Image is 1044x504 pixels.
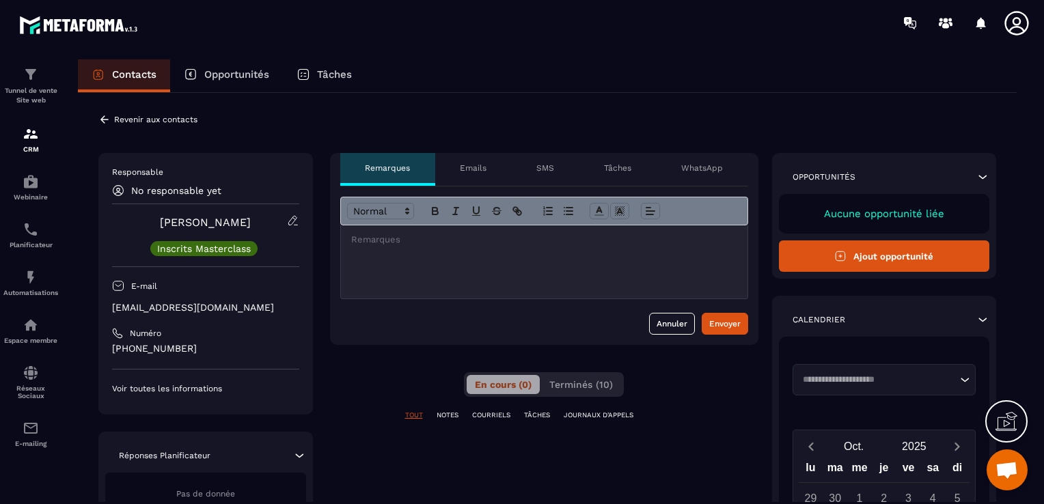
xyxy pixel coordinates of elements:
a: automationsautomationsAutomatisations [3,259,58,307]
button: Ajout opportunité [779,240,990,272]
a: Tâches [283,59,366,92]
div: ma [823,458,847,482]
p: SMS [536,163,554,173]
img: automations [23,269,39,285]
a: Contacts [78,59,170,92]
img: social-network [23,365,39,381]
p: E-mailing [3,440,58,447]
p: Inscrits Masterclass [157,244,251,253]
p: Réponses Planificateur [119,450,210,461]
div: lu [799,458,823,482]
button: Terminés (10) [541,375,621,394]
p: [PHONE_NUMBER] [112,342,299,355]
button: Open months overlay [824,434,884,458]
p: Remarques [365,163,410,173]
p: CRM [3,145,58,153]
p: Automatisations [3,289,58,296]
a: Opportunités [170,59,283,92]
a: schedulerschedulerPlanificateur [3,211,58,259]
p: Emails [460,163,486,173]
div: ve [896,458,921,482]
div: Search for option [793,364,976,395]
img: email [23,420,39,436]
img: automations [23,173,39,190]
p: NOTES [437,410,458,420]
p: Contacts [112,68,156,81]
button: Open years overlay [884,434,944,458]
img: formation [23,126,39,142]
p: Tâches [317,68,352,81]
p: No responsable yet [131,185,221,196]
p: COURRIELS [472,410,510,420]
p: E-mail [131,281,157,292]
div: me [847,458,872,482]
p: Voir toutes les informations [112,383,299,394]
p: Opportunités [793,171,855,182]
span: Pas de donnée [176,489,235,499]
div: di [945,458,970,482]
button: Next month [944,437,970,456]
span: Terminés (10) [549,379,613,390]
p: Numéro [130,328,161,339]
img: logo [19,12,142,38]
a: social-networksocial-networkRéseaux Sociaux [3,354,58,410]
a: automationsautomationsWebinaire [3,163,58,211]
a: formationformationCRM [3,115,58,163]
p: Opportunités [204,68,269,81]
a: emailemailE-mailing [3,410,58,458]
button: Envoyer [702,313,748,335]
a: automationsautomationsEspace membre [3,307,58,354]
p: JOURNAUX D'APPELS [564,410,633,420]
div: Envoyer [709,317,741,331]
p: Tunnel de vente Site web [3,86,58,105]
img: scheduler [23,221,39,238]
button: En cours (0) [467,375,540,394]
img: automations [23,317,39,333]
p: Calendrier [793,314,845,325]
p: Espace membre [3,337,58,344]
p: Revenir aux contacts [114,115,197,124]
span: En cours (0) [475,379,532,390]
img: formation [23,66,39,83]
button: Previous month [799,437,824,456]
p: Planificateur [3,241,58,249]
p: TÂCHES [524,410,550,420]
p: Webinaire [3,193,58,201]
p: Tâches [604,163,631,173]
button: Annuler [649,313,695,335]
p: Réseaux Sociaux [3,384,58,400]
div: sa [920,458,945,482]
a: formationformationTunnel de vente Site web [3,56,58,115]
p: Aucune opportunité liée [793,208,976,220]
a: [PERSON_NAME] [160,216,251,229]
p: WhatsApp [681,163,723,173]
p: Responsable [112,167,299,178]
p: [EMAIL_ADDRESS][DOMAIN_NAME] [112,301,299,314]
div: je [872,458,896,482]
div: Ouvrir le chat [987,449,1028,490]
p: TOUT [405,410,423,420]
input: Search for option [798,373,957,387]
